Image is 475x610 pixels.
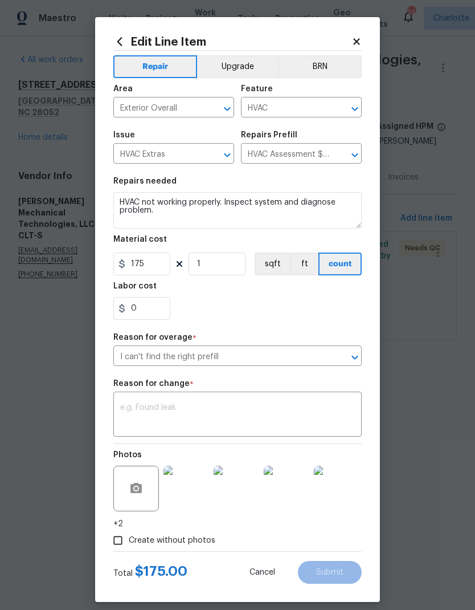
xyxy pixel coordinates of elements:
button: Submit [298,561,362,584]
span: +2 [113,518,123,530]
h5: Issue [113,131,135,139]
h5: Feature [241,85,273,93]
span: Submit [316,568,343,577]
input: Select a reason for overage [113,348,330,366]
button: ft [290,253,318,275]
h5: Photos [113,451,142,459]
h2: Edit Line Item [113,35,351,48]
button: count [318,253,362,275]
span: Cancel [249,568,275,577]
button: Open [219,101,235,117]
h5: Labor cost [113,282,157,290]
h5: Reason for overage [113,334,193,341]
textarea: HVAC not working properly. Inspect system and diagnose problem. [113,192,362,229]
button: Upgrade [197,55,279,78]
h5: Repairs Prefill [241,131,297,139]
button: BRN [278,55,362,78]
h5: Material cost [113,235,167,243]
button: Open [347,147,363,163]
h5: Reason for change [113,380,190,388]
div: Total [113,566,187,579]
button: Open [219,147,235,163]
button: sqft [255,253,290,275]
button: Repair [113,55,197,78]
span: $ 175.00 [135,564,187,578]
h5: Area [113,85,133,93]
button: Open [347,349,363,365]
h5: Repairs needed [113,177,177,185]
button: Cancel [231,561,293,584]
span: Create without photos [129,535,215,547]
button: Open [347,101,363,117]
